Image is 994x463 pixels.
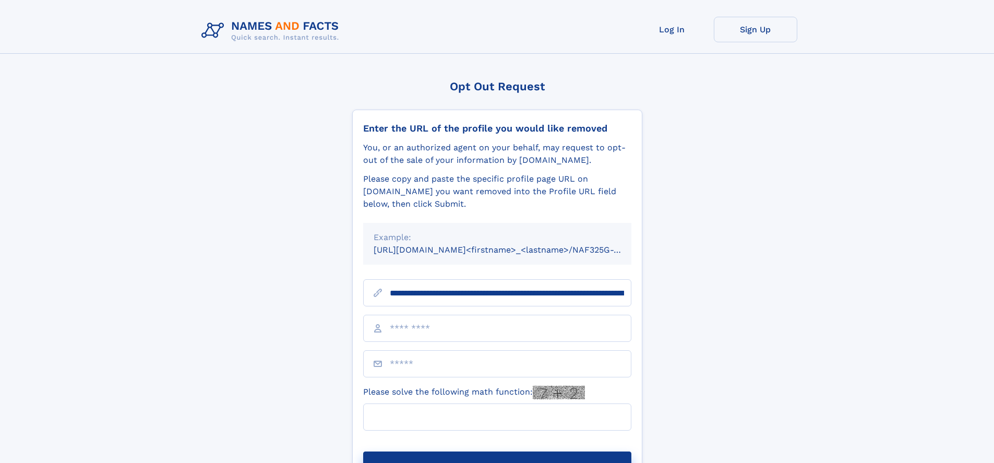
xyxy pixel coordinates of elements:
[363,141,631,167] div: You, or an authorized agent on your behalf, may request to opt-out of the sale of your informatio...
[374,245,651,255] small: [URL][DOMAIN_NAME]<firstname>_<lastname>/NAF325G-xxxxxxxx
[197,17,348,45] img: Logo Names and Facts
[714,17,797,42] a: Sign Up
[363,386,585,399] label: Please solve the following math function:
[352,80,642,93] div: Opt Out Request
[630,17,714,42] a: Log In
[374,231,621,244] div: Example:
[363,123,631,134] div: Enter the URL of the profile you would like removed
[363,173,631,210] div: Please copy and paste the specific profile page URL on [DOMAIN_NAME] you want removed into the Pr...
